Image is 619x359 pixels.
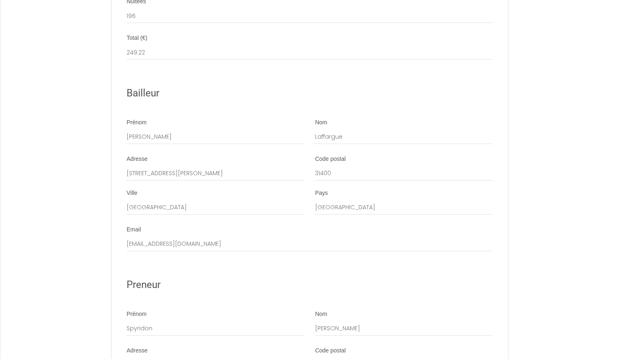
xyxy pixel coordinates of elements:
label: Ville [127,189,137,197]
h2: Preneur [127,277,493,293]
label: Total (€) [127,34,147,42]
label: Email [127,226,141,234]
label: Adresse [127,155,147,163]
label: Prénom [127,310,147,318]
label: Nom [315,119,327,127]
label: Code postal [315,347,346,355]
label: Nom [315,310,327,318]
label: Pays [315,189,328,197]
label: Adresse [127,347,147,355]
label: Code postal [315,155,346,163]
h2: Bailleur [127,85,493,101]
label: Prénom [127,119,147,127]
